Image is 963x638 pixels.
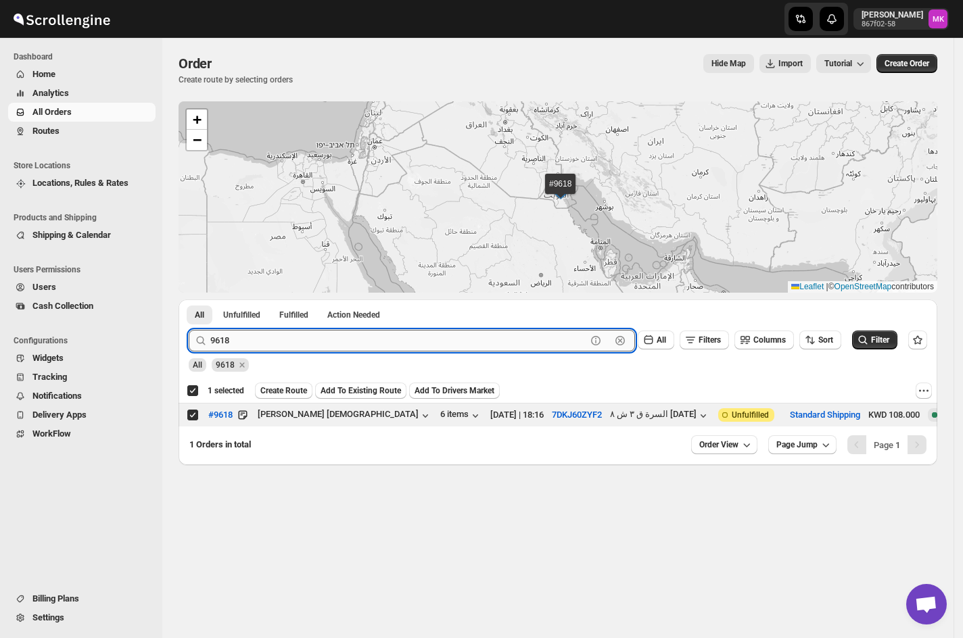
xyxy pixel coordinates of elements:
span: Users Permissions [14,264,156,275]
p: 867f02-58 [862,20,923,28]
span: Order [179,55,212,72]
button: Map action label [703,54,754,73]
span: Users [32,282,56,292]
span: Add To Existing Route [321,385,401,396]
button: Cash Collection [8,297,156,316]
a: Zoom out [187,130,207,150]
span: WorkFlow [32,428,71,439]
p: [PERSON_NAME] [862,9,923,20]
span: Filter [871,335,889,345]
button: #9618 [200,404,241,426]
span: Create Order [885,58,929,69]
span: Analytics [32,88,69,98]
button: ActionNeeded [319,305,388,324]
img: ScrollEngine [11,2,112,36]
span: Home [32,69,55,79]
button: Standard Shipping [790,410,860,420]
span: Shipping & Calendar [32,230,111,240]
span: All [195,310,204,320]
button: Fulfilled [271,305,316,324]
button: 6 items [440,409,482,422]
span: Unfulfilled [223,310,260,320]
span: Mostafa Khalifa [929,9,947,28]
button: Filters [680,330,729,349]
span: Fulfilled [279,310,308,320]
span: #9618 [208,408,233,422]
button: Order View [691,435,757,454]
span: Filters [699,335,721,345]
button: Add To Existing Route [315,383,406,399]
button: Remove 9618 [236,359,248,371]
span: Routes [32,126,60,136]
a: دردشة مفتوحة [906,584,947,624]
button: Clear [613,334,627,347]
span: Store Locations [14,160,156,171]
button: Tracking [8,368,156,387]
button: Shipping & Calendar [8,226,156,245]
button: [PERSON_NAME] [DEMOGRAPHIC_DATA] [258,409,432,422]
nav: Pagination [847,435,926,454]
a: Zoom in [187,109,207,130]
span: Columns [753,335,786,345]
span: Action Needed [327,310,380,320]
span: Cash Collection [32,301,93,311]
span: 1 Orders in total [189,439,251,449]
button: Routes [8,122,156,141]
button: 7DKJ60ZYF2 [552,410,602,420]
a: Leaflet [791,282,824,291]
div: [DATE] | 18:16 [490,408,544,422]
button: Analytics [8,84,156,103]
span: Page [874,440,900,450]
span: Sort [818,335,833,345]
img: Marker [550,185,571,199]
span: Dashboard [14,51,156,62]
span: Hide Map [711,58,746,69]
span: 9618 [216,360,235,370]
span: Locations, Rules & Rates [32,178,128,188]
button: Locations, Rules & Rates [8,174,156,193]
span: All Orders [32,107,72,117]
button: Tutorial [816,54,871,73]
span: Configurations [14,335,156,346]
span: + [193,111,202,128]
button: Create custom order [876,54,937,73]
input: Press enter after typing | Search Eg.#9618 [210,330,586,351]
button: Filter [852,330,897,349]
button: User menu [853,8,949,30]
p: Create route by selecting orders [179,74,293,85]
button: Columns [734,330,794,349]
button: All [638,330,674,349]
button: Notifications [8,387,156,406]
button: Create Route [255,383,312,399]
button: WorkFlow [8,424,156,443]
button: Delivery Apps [8,406,156,424]
button: السرة ق ٣ ش ٨ [DATE] [610,409,710,422]
span: Import [778,58,803,69]
span: − [193,131,202,148]
button: Sort [799,330,841,349]
button: Unfulfilled [215,305,268,324]
span: Unfulfilled [732,410,769,420]
span: Billing Plans [32,593,79,604]
button: Page Jump [768,435,837,454]
div: KWD 108.000 [868,408,920,422]
span: Notifications [32,391,82,401]
span: | [826,282,828,291]
span: 1 selected [208,385,244,396]
button: Users [8,278,156,297]
button: Widgets [8,349,156,368]
span: Order View [699,439,738,450]
button: Home [8,65,156,84]
span: All [193,360,202,370]
span: Add To Drivers Market [415,385,494,396]
button: Add To Drivers Market [409,383,500,399]
span: Create Route [260,385,307,396]
button: All Orders [8,103,156,122]
span: Settings [32,612,64,622]
button: All [187,305,212,324]
span: Products and Shipping [14,212,156,223]
button: More actions [916,383,932,399]
text: MK [933,15,945,24]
